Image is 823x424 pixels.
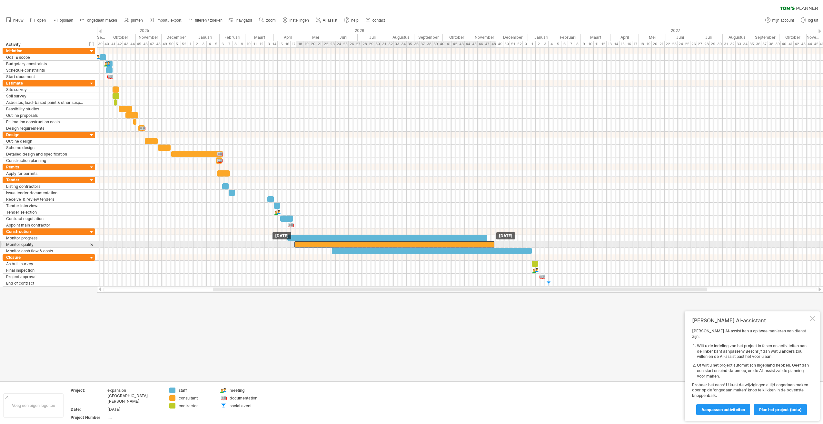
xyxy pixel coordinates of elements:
a: ongedaan maken [78,16,119,25]
div: 44 [465,41,471,47]
div: 13 [265,41,271,47]
div: 42 [452,41,458,47]
div: 16 [284,41,291,47]
div: 40 [104,41,110,47]
div: Project: [71,388,106,393]
div: contractor [179,403,214,409]
div: 7 [568,41,574,47]
div: [PERSON_NAME] AI-assist kan u op twee manieren van dienst zijn: Probeer het eens! U kunt de wijzi... [692,328,809,415]
a: opslaan [51,16,75,25]
div: 5 [213,41,220,47]
div: 35 [407,41,413,47]
div: Estimation construction costs [6,119,85,125]
div: 26 [349,41,355,47]
div: 9 [581,41,587,47]
div: Outline proposals [6,112,85,118]
div: Detailed design and specification [6,151,85,157]
span: open [37,18,46,23]
div: Project Number [71,415,106,420]
div: 24 [678,41,684,47]
div: Start doucment [6,74,85,80]
span: nieuw [13,18,23,23]
div: Mei 2026 [302,34,329,41]
div: 41 [110,41,116,47]
div: staff [179,388,214,393]
span: AI assist [323,18,337,23]
div: 15 [278,41,284,47]
div: expansion [GEOGRAPHIC_DATA][PERSON_NAME] [107,388,162,404]
div: 45 [136,41,142,47]
div: Oktober 2026 [443,34,471,41]
div: Mei 2027 [639,34,666,41]
div: 32 [387,41,394,47]
div: Asbestos, lead-based paint & other suspect materials [6,99,85,106]
span: zoom [266,18,275,23]
div: 30 [374,41,381,47]
span: mijn account [772,18,794,23]
div: Juli 2027 [694,34,723,41]
a: help [342,16,361,25]
div: [DATE] [273,232,291,239]
div: 47 [484,41,491,47]
div: April 2026 [274,34,302,41]
li: Of wilt u het project automatisch ingepland hebben. Geef dan een start en eind datum op, en de AI... [697,363,809,379]
div: 41 [787,41,794,47]
div: 26 [690,41,697,47]
div: Pemits [6,164,85,170]
div: 37 [761,41,768,47]
div: 38 [426,41,432,47]
span: navigator [236,18,252,23]
div: [PERSON_NAME] AI-assistant [692,317,809,324]
div: End of contract [6,280,85,286]
div: Voeg een eigen logo toe [3,393,64,418]
div: Goal & scope [6,54,85,60]
div: As built survey [6,261,85,267]
a: contact [364,16,387,25]
div: Augustus 2026 [387,34,414,41]
div: 13 [607,41,613,47]
a: AI assist [314,16,339,25]
div: 17 [632,41,639,47]
div: 25 [684,41,690,47]
div: 2026 [191,27,528,34]
div: 40 [781,41,787,47]
div: 48 [155,41,162,47]
div: 10 [587,41,594,47]
div: 7 [226,41,233,47]
div: Final inspection [6,267,85,273]
div: 9 [239,41,245,47]
div: 16 [626,41,632,47]
div: 31 [381,41,387,47]
div: 17 [291,41,297,47]
span: printen [131,18,143,23]
span: help [351,18,359,23]
div: social event [230,403,265,409]
div: Maart 2027 [581,34,610,41]
div: Issue tender documentation [6,190,85,196]
span: import / export [157,18,182,23]
div: Tender interviews [6,203,85,209]
div: Estimate [6,80,85,86]
div: Juni 2026 [329,34,358,41]
div: Receive & review tenders [6,196,85,202]
div: 24 [336,41,342,47]
div: 43 [458,41,465,47]
div: 29 [710,41,716,47]
div: 39 [432,41,439,47]
div: November 2025 [136,34,162,41]
div: 49 [162,41,168,47]
div: 10 [245,41,252,47]
div: 50 [503,41,510,47]
div: Listing contractors [6,183,85,189]
a: open [28,16,48,25]
div: 43 [800,41,807,47]
div: 36 [755,41,761,47]
span: opslaan [60,18,73,23]
div: 40 [439,41,445,47]
span: contact [372,18,385,23]
div: 12 [258,41,265,47]
div: 20 [310,41,316,47]
div: 31 [723,41,729,47]
span: log uit [808,18,818,23]
div: meeting [230,388,265,393]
